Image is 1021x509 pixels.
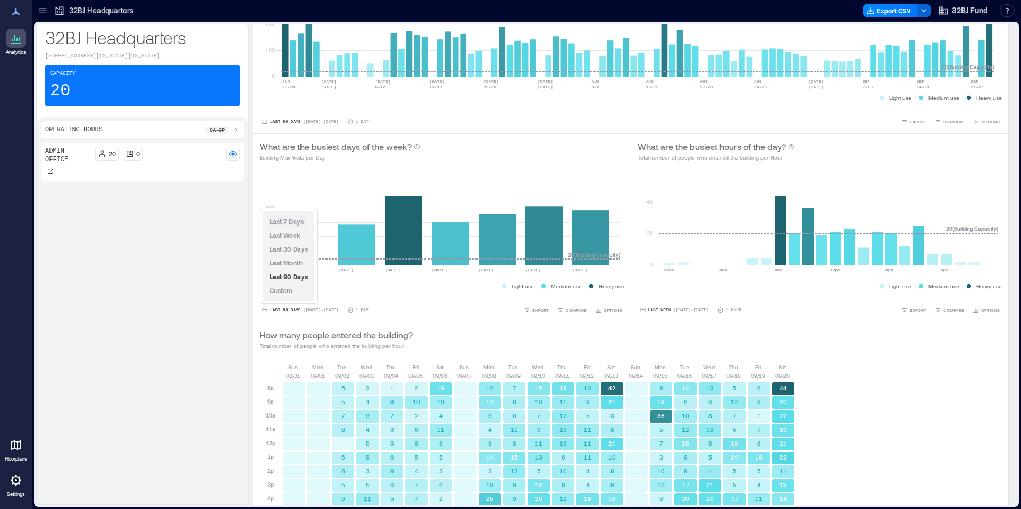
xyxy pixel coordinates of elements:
text: 11 [437,426,445,433]
p: 20 [108,149,116,158]
text: 21 [706,481,714,488]
p: Light use [512,282,534,290]
p: What are the busiest days of the week? [260,140,412,153]
text: [DATE] [375,79,390,84]
p: Medium use [928,94,959,102]
tspan: 0 [649,261,652,268]
p: Wed [532,363,543,371]
text: 7 [757,426,761,433]
text: 6 [757,385,761,391]
text: 1 [390,385,394,391]
text: 7-13 [863,85,873,89]
text: 4am [719,268,727,272]
text: 9 [488,412,492,419]
text: 10 [559,468,567,474]
text: 8 [757,398,761,405]
p: 09/03 [359,371,374,380]
text: [DATE] [525,268,541,272]
text: 4 [366,426,370,433]
p: Operating Hours [45,126,103,134]
text: 3 [366,468,370,474]
text: 7 [415,481,419,488]
text: [DATE] [321,85,337,89]
span: OPTIONS [981,307,1000,313]
text: 5 [757,468,761,474]
p: 09/19 [751,371,765,380]
text: 19 [657,398,665,405]
text: 10 [682,412,689,419]
text: 22-28 [282,85,295,89]
p: 32BJ Headquarters [45,27,240,48]
p: 09/20 [775,371,790,380]
text: 5 [415,454,419,461]
text: 17-23 [700,85,713,89]
text: 9 [684,468,688,474]
p: 09/07 [457,371,472,380]
span: 32BJ Fund [952,5,988,16]
text: 18 [559,385,567,391]
text: 6 [757,440,761,447]
button: EXPORT [899,116,928,127]
text: 9 [684,454,688,461]
text: 21 [780,440,787,447]
text: 12 [559,412,567,419]
text: 2 [415,412,419,419]
p: 3p [267,480,274,489]
text: 18 [731,440,738,447]
button: Last Month [267,256,305,269]
text: 9 [513,481,516,488]
text: JUN [282,79,290,84]
text: 22 [780,412,787,419]
p: Wed [703,363,715,371]
p: 8a - 9p [210,126,225,134]
p: Fri [755,363,761,371]
text: 10-16 [646,85,658,89]
text: 7 [341,412,345,419]
text: 14 [486,454,493,461]
text: 10 [437,398,445,405]
p: Analytics [6,49,26,55]
p: Tue [680,363,689,371]
p: Thu [557,363,567,371]
text: 10 [486,481,493,488]
text: 8 [610,468,614,474]
p: 09/15 [653,371,667,380]
text: 11 [559,398,567,405]
p: Mon [483,363,495,371]
text: 4 [586,481,590,488]
text: 6 [341,426,345,433]
button: Last Week [267,229,303,241]
text: 1 [757,412,761,419]
text: 15 [510,454,518,461]
text: 5 [366,481,370,488]
p: 1 Day [356,119,369,125]
text: 19 [780,426,787,433]
text: 17 [682,481,690,488]
p: 2p [267,466,274,475]
p: 09/04 [384,371,398,380]
text: 6 [390,481,394,488]
p: 09/17 [702,371,716,380]
tspan: 200 [265,205,275,211]
text: 11 [706,468,714,474]
p: Medium use [928,282,959,290]
text: 2 [415,385,419,391]
p: [STREET_ADDRESS][US_STATE][US_STATE] [45,52,240,61]
p: 09/09 [506,371,521,380]
p: Total number of people who entered the building per hour [260,341,413,350]
p: Heavy use [599,282,624,290]
p: 1p [267,453,274,461]
text: 6 [562,454,565,461]
button: OPTIONS [970,305,1002,315]
text: 20-26 [483,85,496,89]
text: 13 [559,426,567,433]
text: 8 [708,440,712,447]
text: 23 [780,454,787,461]
text: 9 [586,398,590,405]
button: OPTIONS [970,116,1002,127]
button: Last Week |[DATE]-[DATE] [638,305,711,315]
button: COMPARE [933,305,966,315]
p: Sun [631,363,640,371]
span: COMPARE [943,307,964,313]
text: 11 [584,440,591,447]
